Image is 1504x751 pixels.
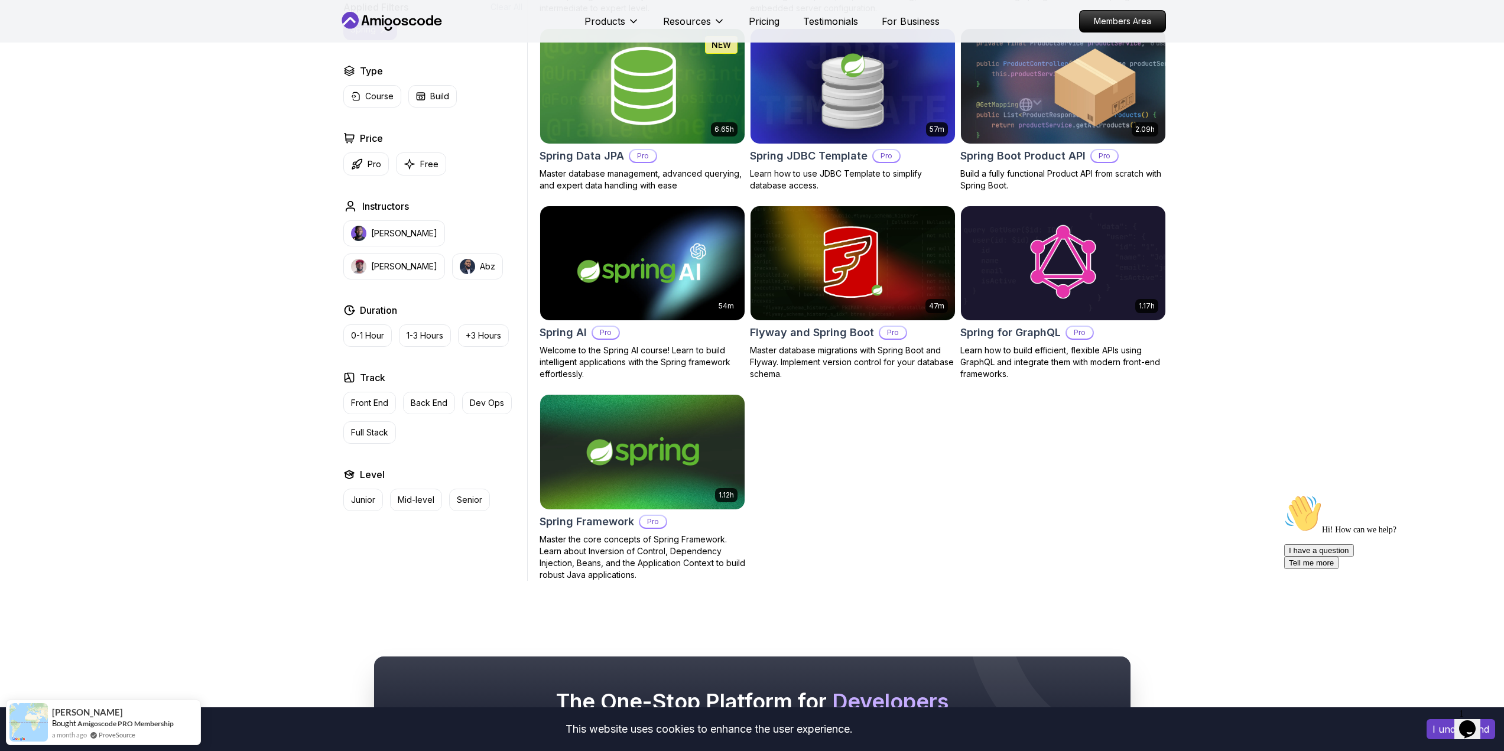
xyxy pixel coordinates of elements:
[719,301,734,311] p: 54m
[540,206,745,321] img: Spring AI card
[1135,125,1155,134] p: 2.09h
[960,206,1166,381] a: Spring for GraphQL card1.17hSpring for GraphQLProLearn how to build efficient, flexible APIs usin...
[873,150,899,162] p: Pro
[960,344,1166,380] p: Learn how to build efficient, flexible APIs using GraphQL and integrate them with modern front-en...
[832,688,948,714] span: Developers
[803,14,858,28] a: Testimonials
[360,370,385,385] h2: Track
[365,90,394,102] p: Course
[9,703,48,742] img: provesource social proof notification image
[398,494,434,506] p: Mid-level
[1139,301,1155,311] p: 1.17h
[458,324,509,347] button: +3 Hours
[749,14,779,28] a: Pricing
[399,324,451,347] button: 1-3 Hours
[1092,150,1118,162] p: Pro
[5,35,117,44] span: Hi! How can we help?
[457,494,482,506] p: Senior
[5,5,43,43] img: :wave:
[407,330,443,342] p: 1-3 Hours
[343,324,392,347] button: 0-1 Hour
[540,394,745,581] a: Spring Framework card1.12hSpring FrameworkProMaster the core concepts of Spring Framework. Learn ...
[540,513,634,530] h2: Spring Framework
[540,206,745,381] a: Spring AI card54mSpring AIProWelcome to the Spring AI course! Learn to build intelligent applicat...
[351,427,388,438] p: Full Stack
[351,226,366,241] img: instructor img
[52,719,76,728] span: Bought
[540,324,587,341] h2: Spring AI
[343,220,445,246] button: instructor img[PERSON_NAME]
[466,330,501,342] p: +3 Hours
[960,324,1061,341] h2: Spring for GraphQL
[5,54,74,67] button: I have a question
[449,489,490,511] button: Senior
[396,152,446,175] button: Free
[540,29,745,144] img: Spring Data JPA card
[750,324,874,341] h2: Flyway and Spring Boot
[360,64,383,78] h2: Type
[593,327,619,339] p: Pro
[584,14,625,28] p: Products
[1454,704,1492,739] iframe: chat widget
[540,534,745,581] p: Master the core concepts of Spring Framework. Learn about Inversion of Control, Dependency Inject...
[390,489,442,511] button: Mid-level
[540,168,745,191] p: Master database management, advanced querying, and expert data handling with ease
[1080,11,1165,32] p: Members Area
[750,28,956,191] a: Spring JDBC Template card57mSpring JDBC TemplateProLearn how to use JDBC Template to simplify dat...
[960,148,1086,164] h2: Spring Boot Product API
[408,85,457,108] button: Build
[1079,10,1166,32] a: Members Area
[452,253,503,279] button: instructor imgAbz
[880,327,906,339] p: Pro
[343,85,401,108] button: Course
[470,397,504,409] p: Dev Ops
[9,716,1409,742] div: This website uses cookies to enhance the user experience.
[961,206,1165,321] img: Spring for GraphQL card
[750,344,956,380] p: Master database migrations with Spring Boot and Flyway. Implement version control for your databa...
[640,516,666,528] p: Pro
[961,29,1165,144] img: Spring Boot Product API card
[1427,719,1495,739] button: Accept cookies
[351,330,384,342] p: 0-1 Hour
[360,467,385,482] h2: Level
[52,707,123,717] span: [PERSON_NAME]
[420,158,438,170] p: Free
[343,489,383,511] button: Junior
[751,206,955,321] img: Flyway and Spring Boot card
[368,158,381,170] p: Pro
[362,199,409,213] h2: Instructors
[750,168,956,191] p: Learn how to use JDBC Template to simplify database access.
[480,261,495,272] p: Abz
[882,14,940,28] a: For Business
[403,392,455,414] button: Back End
[351,397,388,409] p: Front End
[960,28,1166,191] a: Spring Boot Product API card2.09hSpring Boot Product APIProBuild a fully functional Product API f...
[750,148,868,164] h2: Spring JDBC Template
[1279,490,1492,698] iframe: chat widget
[663,14,725,38] button: Resources
[930,125,944,134] p: 57m
[99,730,135,740] a: ProveSource
[750,206,956,381] a: Flyway and Spring Boot card47mFlyway and Spring BootProMaster database migrations with Spring Boo...
[751,29,955,144] img: Spring JDBC Template card
[360,303,397,317] h2: Duration
[343,392,396,414] button: Front End
[343,152,389,175] button: Pro
[929,301,944,311] p: 47m
[540,148,624,164] h2: Spring Data JPA
[360,131,383,145] h2: Price
[430,90,449,102] p: Build
[371,227,437,239] p: [PERSON_NAME]
[351,259,366,274] img: instructor img
[1067,327,1093,339] p: Pro
[540,28,745,191] a: Spring Data JPA card6.65hNEWSpring Data JPAProMaster database management, advanced querying, and ...
[584,14,639,38] button: Products
[714,125,734,134] p: 6.65h
[343,421,396,444] button: Full Stack
[351,494,375,506] p: Junior
[343,253,445,279] button: instructor img[PERSON_NAME]
[712,39,731,51] p: NEW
